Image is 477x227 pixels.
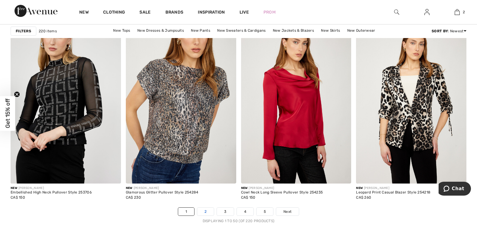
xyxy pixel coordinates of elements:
[356,18,466,184] img: Leopard Print Casual Blazer Style 254218. Beige/Black
[356,186,430,190] div: [PERSON_NAME]
[463,9,465,15] span: 2
[241,186,323,190] div: [PERSON_NAME]
[11,18,121,184] img: Embellished High Neck Pullover Style 253706. Black/Silver
[14,91,20,98] button: Close teaser
[420,8,434,16] a: Sign In
[356,190,430,195] div: Leopard Print Casual Blazer Style 254218
[424,8,430,16] img: My Info
[241,18,351,184] img: Cowl Neck Long Sleeve Pullover Style 254235. Wine
[11,195,25,200] span: CA$ 150
[39,28,57,34] span: 220 items
[126,195,141,200] span: CA$ 230
[432,28,466,34] div: : Newest
[198,10,225,16] span: Inspiration
[178,208,194,216] a: 1
[110,27,133,34] a: New Tops
[356,195,371,200] span: CA$ 260
[318,27,343,34] a: New Skirts
[11,190,92,195] div: Embellished High Neck Pullover Style 253706
[439,182,471,197] iframe: Opens a widget where you can chat to one of our agents
[241,186,248,190] span: New
[11,186,92,190] div: [PERSON_NAME]
[139,10,151,16] a: Sale
[4,99,11,128] span: Get 15% off
[356,186,363,190] span: New
[11,218,466,224] div: Displaying 1 to 50 (of 220 products)
[11,207,466,224] nav: Page navigation
[432,29,448,33] strong: Sort By
[276,208,299,216] a: Next
[134,27,187,34] a: New Dresses & Jumpsuits
[344,27,378,34] a: New Outerwear
[217,208,234,216] a: 3
[165,10,184,16] a: Brands
[256,208,273,216] a: 5
[237,208,253,216] a: 4
[126,186,198,190] div: [PERSON_NAME]
[11,186,17,190] span: New
[455,8,460,16] img: My Bag
[188,27,213,34] a: New Pants
[263,9,276,15] a: Prom
[126,190,198,195] div: Glamorous Glitter Pullover Style 254284
[394,8,399,16] img: search the website
[214,27,269,34] a: New Sweaters & Cardigans
[103,10,125,16] a: Clothing
[16,28,31,34] strong: Filters
[79,10,89,16] a: New
[126,186,132,190] span: New
[442,8,472,16] a: 2
[197,208,214,216] a: 2
[15,5,57,17] img: 1ère Avenue
[240,9,249,15] a: Live
[126,18,236,184] img: Glamorous Glitter Pullover Style 254284. Black/Beige
[241,190,323,195] div: Cowl Neck Long Sleeve Pullover Style 254235
[241,195,256,200] span: CA$ 150
[283,209,292,214] span: Next
[270,27,317,34] a: New Jackets & Blazers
